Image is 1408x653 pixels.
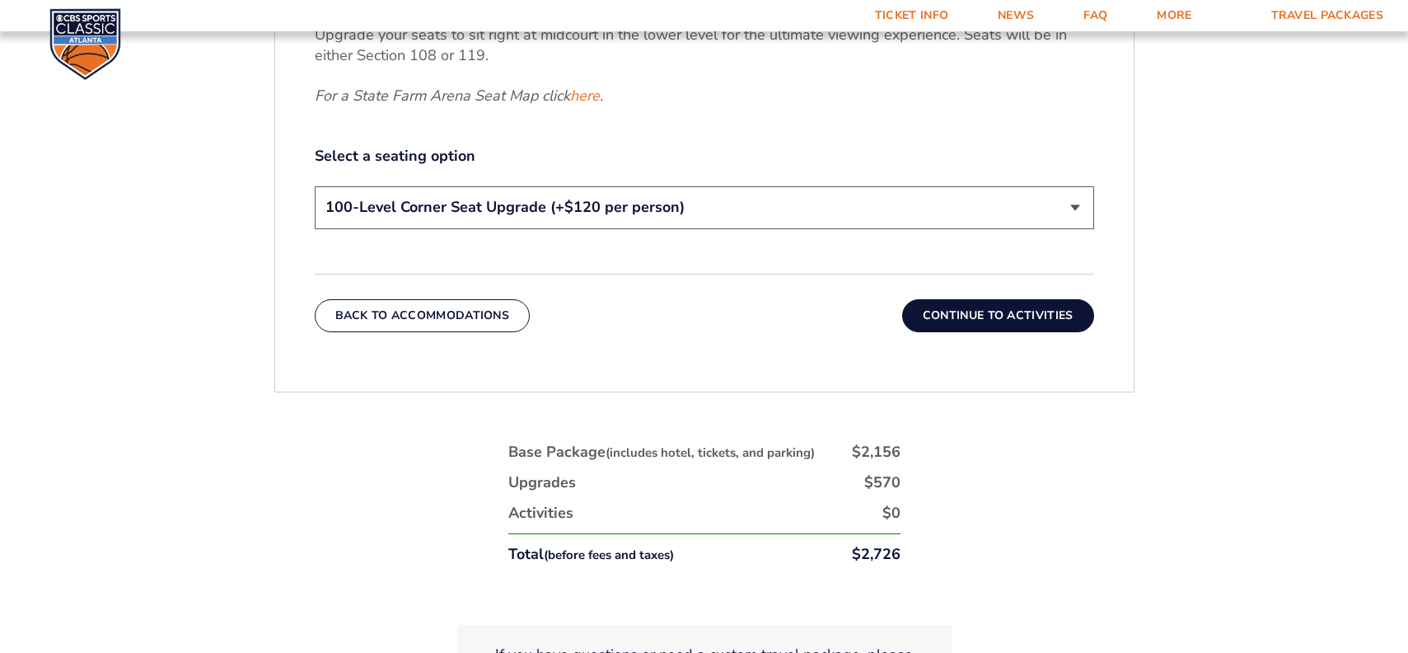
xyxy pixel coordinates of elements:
div: $0 [882,503,900,524]
small: (before fees and taxes) [544,547,674,563]
p: Upgrade your seats to sit right at midcourt in the lower level for the ultimate viewing experienc... [315,25,1094,66]
div: Total [508,544,674,565]
small: (includes hotel, tickets, and parking) [606,444,815,461]
em: For a State Farm Arena Seat Map click . [315,86,603,106]
div: Base Package [508,442,815,463]
button: Back To Accommodations [315,299,531,332]
div: $570 [864,472,900,493]
img: CBS Sports Classic [49,8,121,80]
button: Continue To Activities [902,299,1094,332]
div: Activities [508,503,573,524]
label: Select a seating option [315,146,1094,167]
div: $2,156 [852,442,900,463]
div: Upgrades [508,472,576,493]
div: $2,726 [852,544,900,565]
a: here [570,86,600,106]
